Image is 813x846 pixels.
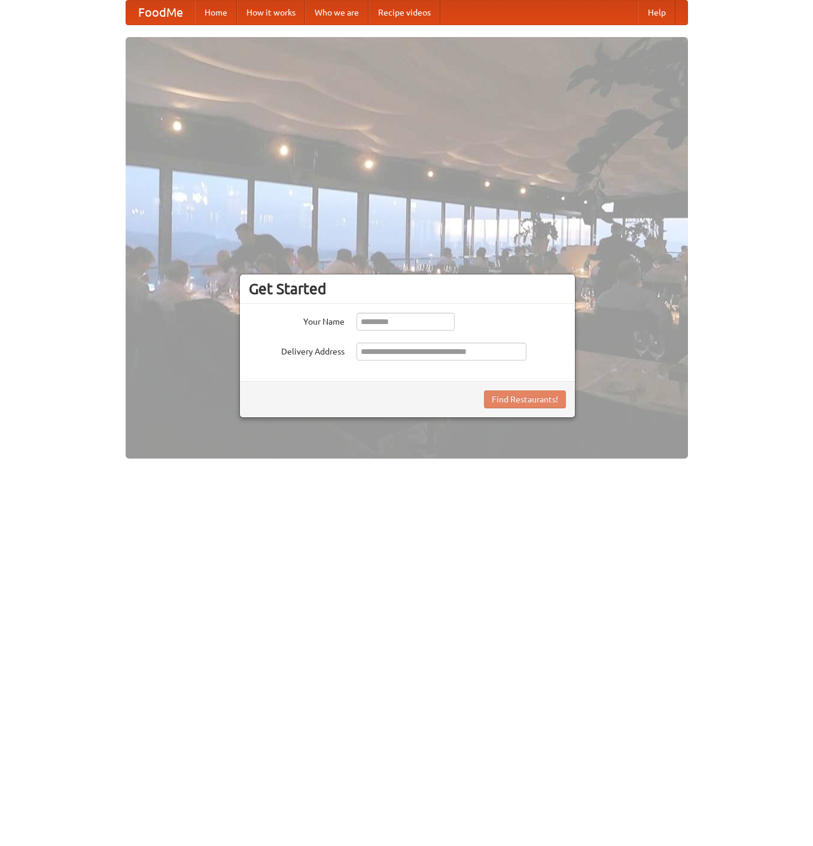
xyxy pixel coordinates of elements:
[126,1,195,25] a: FoodMe
[249,313,345,328] label: Your Name
[195,1,237,25] a: Home
[249,343,345,358] label: Delivery Address
[305,1,369,25] a: Who we are
[484,390,566,408] button: Find Restaurants!
[638,1,675,25] a: Help
[237,1,305,25] a: How it works
[369,1,440,25] a: Recipe videos
[249,280,566,298] h3: Get Started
